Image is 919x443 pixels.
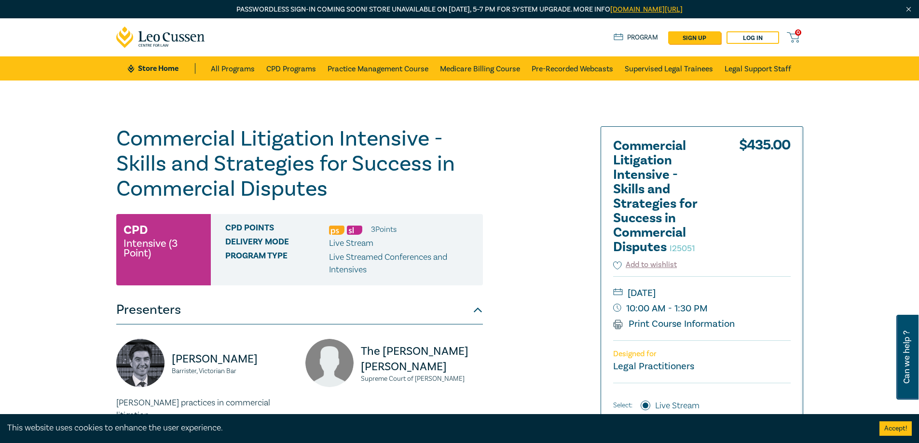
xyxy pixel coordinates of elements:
p: [PERSON_NAME] practices in commercial litigation. [116,397,294,422]
h1: Commercial Litigation Intensive - Skills and Strategies for Success in Commercial Disputes [116,126,483,201]
span: 0 [795,29,801,36]
a: Practice Management Course [328,56,428,81]
p: The [PERSON_NAME] [PERSON_NAME] [361,344,483,375]
a: All Programs [211,56,255,81]
a: [DOMAIN_NAME][URL] [610,5,683,14]
small: I25051 [670,243,695,254]
span: CPD Points [225,223,329,236]
small: 10:00 AM - 1:30 PM [613,301,791,316]
div: This website uses cookies to enhance the user experience. [7,422,865,434]
label: Live Stream [655,400,700,412]
a: Store Home [128,63,195,74]
small: Legal Practitioners [613,360,694,373]
small: Barrister, Victorian Bar [172,368,294,375]
p: Live Streamed Conferences and Intensives [329,251,476,276]
a: Print Course Information [613,318,735,330]
span: Select: [613,400,632,411]
button: Add to wishlist [613,259,677,270]
h2: Commercial Litigation Intensive - Skills and Strategies for Success in Commercial Disputes [613,139,719,255]
img: Close [905,5,913,13]
a: Program [614,32,658,43]
span: Live Stream [329,238,373,249]
small: Supreme Court of [PERSON_NAME] [361,376,483,382]
button: Presenters [116,295,483,324]
div: $ 435.00 [739,139,791,259]
span: Can we help ? [902,321,911,394]
a: Log in [727,31,779,44]
a: Pre-Recorded Webcasts [532,56,613,81]
small: Intensive (3 Point) [123,239,204,258]
span: Program type [225,251,329,276]
img: Substantive Law [347,226,362,235]
a: Medicare Billing Course [440,56,520,81]
a: Supervised Legal Trainees [625,56,713,81]
img: https://s3.ap-southeast-2.amazonaws.com/leo-cussen-store-production-content/Contacts/Jonathan%20W... [116,339,165,387]
h3: CPD [123,221,148,239]
img: A8UdDugLQf5CAAAAJXRFWHRkYXRlOmNyZWF0ZQAyMDIxLTA5LTMwVDA5OjEwOjA0KzAwOjAwJDk1UAAAACV0RVh0ZGF0ZTptb... [305,339,354,387]
img: Professional Skills [329,226,344,235]
a: CPD Programs [266,56,316,81]
span: Delivery Mode [225,237,329,250]
a: Legal Support Staff [725,56,791,81]
p: Designed for [613,349,791,359]
small: [DATE] [613,285,791,301]
p: [PERSON_NAME] [172,351,294,367]
p: Passwordless sign-in coming soon! Store unavailable on [DATE], 5–7 PM for system upgrade. More info [116,4,803,15]
li: 3 Point s [371,223,397,236]
a: sign up [668,31,721,44]
button: Accept cookies [879,421,912,436]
